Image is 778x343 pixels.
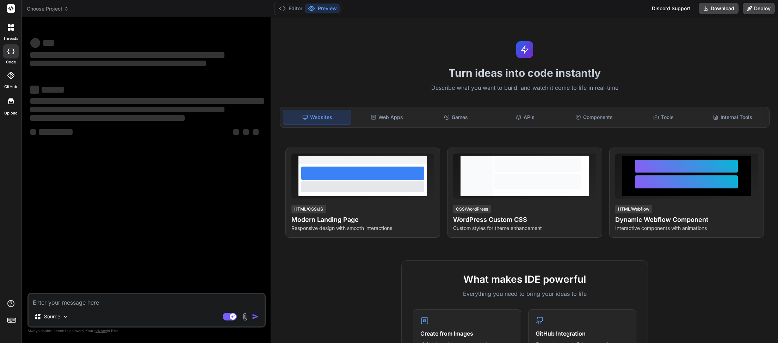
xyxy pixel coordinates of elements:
[353,110,420,125] div: Web Apps
[94,329,107,333] span: privacy
[43,40,54,46] span: ‌
[291,205,326,213] div: HTML/CSS/JS
[560,110,628,125] div: Components
[743,3,775,14] button: Deploy
[276,83,774,93] p: Describe what you want to build, and watch it come to life in real-time
[30,61,206,66] span: ‌
[27,328,266,334] p: Always double-check its answers. Your in Bind
[276,67,774,79] h1: Turn ideas into code instantly
[420,329,514,338] h4: Create from Images
[615,225,758,232] p: Interactive components with animations
[253,129,259,135] span: ‌
[699,3,739,14] button: Download
[491,110,559,125] div: APIs
[233,129,239,135] span: ‌
[30,52,224,58] span: ‌
[4,84,17,90] label: GitHub
[44,313,60,320] p: Source
[453,215,596,225] h4: WordPress Custom CSS
[30,107,224,112] span: ‌
[30,86,39,94] span: ‌
[241,313,249,321] img: attachment
[291,225,434,232] p: Responsive design with smooth interactions
[291,215,434,225] h4: Modern Landing Page
[699,110,766,125] div: Internal Tools
[6,59,16,65] label: code
[413,289,636,298] p: Everything you need to bring your ideas to life
[3,36,18,42] label: threads
[615,205,652,213] div: HTML/Webflow
[276,4,305,13] button: Editor
[27,5,69,12] span: Choose Project
[630,110,697,125] div: Tools
[536,329,629,338] h4: GitHub Integration
[39,129,73,135] span: ‌
[30,38,40,48] span: ‌
[30,98,264,104] span: ‌
[243,129,249,135] span: ‌
[305,4,340,13] button: Preview
[413,272,636,287] h2: What makes IDE powerful
[453,225,596,232] p: Custom styles for theme enhancement
[4,110,18,116] label: Upload
[422,110,490,125] div: Games
[42,87,64,93] span: ‌
[648,3,694,14] div: Discord Support
[62,314,68,320] img: Pick Models
[283,110,351,125] div: Websites
[615,215,758,225] h4: Dynamic Webflow Component
[252,313,259,320] img: icon
[453,205,491,213] div: CSS/WordPress
[30,129,36,135] span: ‌
[30,115,185,121] span: ‌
